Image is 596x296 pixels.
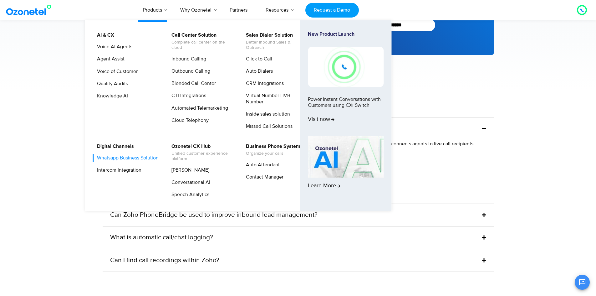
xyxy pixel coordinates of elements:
span: Complete call center on the cloud [171,40,233,50]
a: Speech Analytics [167,191,210,199]
a: Automated Telemarketing [167,104,229,112]
img: New-Project-17.png [308,47,384,87]
a: Inbound Calling [167,55,207,63]
a: Learn More [308,136,384,200]
a: Conversational AI [167,179,211,186]
a: Contact Manager [242,173,284,181]
a: Ozonetel CX HubUnified customer experience platform [167,143,234,163]
a: Outbound Calling [167,67,211,75]
a: Auto Attendant [242,161,281,169]
a: Cloud Telephony [167,117,210,124]
span: Organize your calls [246,151,300,156]
a: Quality Audits [93,80,129,88]
a: Agent Assist [93,55,125,63]
a: Whatsapp Business Solution [93,154,160,162]
div: Can Zoho PhoneBridge be used to improve inbound lead management? [103,204,494,226]
a: Call Center SolutionComplete call center on the cloud [167,31,234,51]
a: AI & CX [93,31,115,39]
a: Inside sales solution [242,110,291,118]
a: CTI Integrations [167,92,207,100]
a: Blended Call Center [167,80,217,87]
a: Missed Call Solutions [242,122,293,130]
a: Voice AI Agents [93,43,133,51]
a: Virtual Number | IVR Number [242,92,308,106]
a: Intercom Integration [93,166,142,174]
span: Better Inbound Sales & Outreach [246,40,308,50]
button: Open chat [575,275,590,290]
a: Digital Channels [93,143,135,150]
a: What is automatic call/chat logging? [110,233,213,243]
div: What is automatic call/chat logging? [103,226,494,249]
a: Voice of Customer [93,68,139,75]
a: [PERSON_NAME] [167,166,210,174]
a: New Product LaunchPower Instant Conversations with Customers using CXi SwitchVisit now [308,31,384,134]
a: Auto Dialers [242,67,274,75]
a: Click to Call [242,55,273,63]
span: Learn More [308,183,340,190]
a: CRM Integrations [242,80,285,87]
img: AI [308,136,384,178]
span: Visit now [308,116,334,123]
a: Sales Dialer SolutionBetter Inbound Sales & Outreach [242,31,308,51]
div: Can I find call recordings within Zoho? [103,249,494,272]
a: Can Zoho PhoneBridge be used to improve inbound lead management? [110,210,318,220]
a: Knowledge AI [93,92,129,100]
a: Can I find call recordings within Zoho? [110,256,219,266]
a: Request a Demo [305,3,359,18]
a: Business Phone SystemOrganize your calls [242,143,301,157]
span: Unified customer experience platform [171,151,233,162]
